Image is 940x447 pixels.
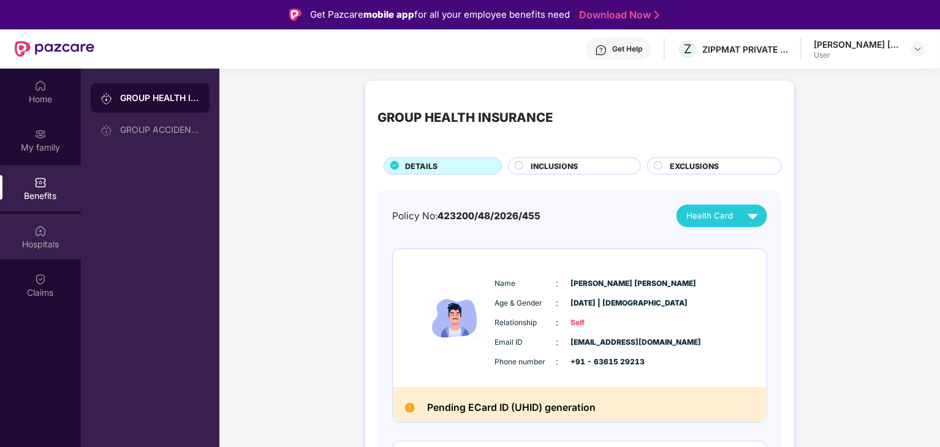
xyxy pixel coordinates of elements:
div: Get Help [612,44,642,54]
img: Pending [405,403,415,413]
span: [PERSON_NAME] [PERSON_NAME] [571,278,632,290]
button: Health Card [677,205,767,227]
img: svg+xml;base64,PHN2ZyBpZD0iQmVuZWZpdHMiIHhtbG5zPSJodHRwOi8vd3d3LnczLm9yZy8yMDAwL3N2ZyIgd2lkdGg9Ij... [34,176,47,189]
span: 423200/48/2026/455 [438,210,540,222]
img: svg+xml;base64,PHN2ZyBpZD0iSG9zcGl0YWxzIiB4bWxucz0iaHR0cDovL3d3dy53My5vcmcvMjAwMC9zdmciIHdpZHRoPS... [34,225,47,237]
div: Policy No: [392,209,540,223]
span: DETAILS [405,160,438,172]
img: svg+xml;base64,PHN2ZyB3aWR0aD0iMjAiIGhlaWdodD0iMjAiIHZpZXdCb3g9IjAgMCAyMCAyMCIgZmlsbD0ibm9uZSIgeG... [100,92,113,105]
div: GROUP ACCIDENTAL INSURANCE [120,125,200,135]
span: Name [495,278,556,290]
img: Stroke [654,9,659,21]
strong: mobile app [363,9,414,20]
span: Self [571,317,632,329]
span: INCLUSIONS [531,160,578,172]
div: [PERSON_NAME] [PERSON_NAME] [814,39,900,50]
span: Health Card [686,209,733,222]
span: : [556,336,559,349]
span: : [556,316,559,329]
a: Download Now [579,9,656,21]
span: +91 - 63615 29213 [571,356,632,368]
img: Logo [289,9,301,21]
span: : [556,277,559,290]
img: svg+xml;base64,PHN2ZyB3aWR0aD0iMjAiIGhlaWdodD0iMjAiIHZpZXdCb3g9IjAgMCAyMCAyMCIgZmlsbD0ibm9uZSIgeG... [34,128,47,140]
span: Age & Gender [495,298,556,309]
span: : [556,355,559,369]
img: svg+xml;base64,PHN2ZyBpZD0iSG9tZSIgeG1sbnM9Imh0dHA6Ly93d3cudzMub3JnLzIwMDAvc3ZnIiB3aWR0aD0iMjAiIG... [34,80,47,92]
div: ZIPPMAT PRIVATE LIMITED [702,43,788,55]
span: [DATE] | [DEMOGRAPHIC_DATA] [571,298,632,309]
div: GROUP HEALTH INSURANCE [377,108,553,127]
span: [EMAIL_ADDRESS][DOMAIN_NAME] [571,337,632,348]
span: Email ID [495,337,556,348]
img: svg+xml;base64,PHN2ZyBpZD0iRHJvcGRvd24tMzJ4MzIiIHhtbG5zPSJodHRwOi8vd3d3LnczLm9yZy8yMDAwL3N2ZyIgd2... [913,44,923,54]
h2: Pending ECard ID (UHID) generation [427,399,596,416]
span: EXCLUSIONS [670,160,719,172]
span: Relationship [495,317,556,329]
span: Phone number [495,356,556,368]
img: svg+xml;base64,PHN2ZyBpZD0iSGVscC0zMngzMiIgeG1sbnM9Imh0dHA6Ly93d3cudzMub3JnLzIwMDAvc3ZnIiB3aWR0aD... [595,44,607,56]
span: Z [684,42,692,56]
img: svg+xml;base64,PHN2ZyB4bWxucz0iaHR0cDovL3d3dy53My5vcmcvMjAwMC9zdmciIHZpZXdCb3g9IjAgMCAyNCAyNCIgd2... [742,205,764,227]
img: New Pazcare Logo [15,41,94,57]
img: svg+xml;base64,PHN2ZyB3aWR0aD0iMjAiIGhlaWdodD0iMjAiIHZpZXdCb3g9IjAgMCAyMCAyMCIgZmlsbD0ibm9uZSIgeG... [100,124,113,137]
img: svg+xml;base64,PHN2ZyBpZD0iQ2xhaW0iIHhtbG5zPSJodHRwOi8vd3d3LnczLm9yZy8yMDAwL3N2ZyIgd2lkdGg9IjIwIi... [34,273,47,285]
div: User [814,50,900,60]
div: Get Pazcare for all your employee benefits need [310,7,570,22]
span: : [556,296,559,310]
img: icon [419,264,492,372]
div: GROUP HEALTH INSURANCE [120,92,200,104]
